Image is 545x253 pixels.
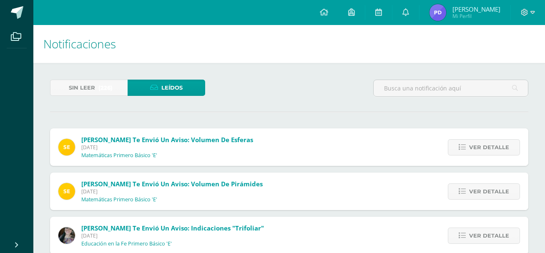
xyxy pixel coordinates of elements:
p: Matemáticas Primero Básico 'E' [81,152,157,159]
span: (226) [98,80,113,95]
input: Busca una notificación aquí [374,80,528,96]
span: Mi Perfil [452,13,500,20]
span: Leídos [161,80,183,95]
img: 03c2987289e60ca238394da5f82a525a.png [58,183,75,200]
span: Sin leer [69,80,95,95]
span: Notificaciones [43,36,116,52]
img: 03c2987289e60ca238394da5f82a525a.png [58,139,75,155]
img: 8322e32a4062cfa8b237c59eedf4f548.png [58,227,75,244]
span: [PERSON_NAME] te envió un aviso: Volumen de esferas [81,135,253,144]
a: Sin leer(226) [50,80,128,96]
span: Ver detalle [469,140,509,155]
span: [PERSON_NAME] te envió un aviso: Indicaciones "Trifoliar" [81,224,264,232]
span: [DATE] [81,232,264,239]
img: f55afd2915855ec52c578c929b44b6b5.png [429,4,446,21]
span: [DATE] [81,188,263,195]
a: Leídos [128,80,205,96]
p: Educación en la Fe Primero Básico 'E' [81,240,172,247]
span: Ver detalle [469,184,509,199]
span: [PERSON_NAME] [452,5,500,13]
span: [DATE] [81,144,253,151]
span: Ver detalle [469,228,509,243]
span: [PERSON_NAME] te envió un aviso: Volumen de Pirámides [81,180,263,188]
p: Matemáticas Primero Básico 'E' [81,196,157,203]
